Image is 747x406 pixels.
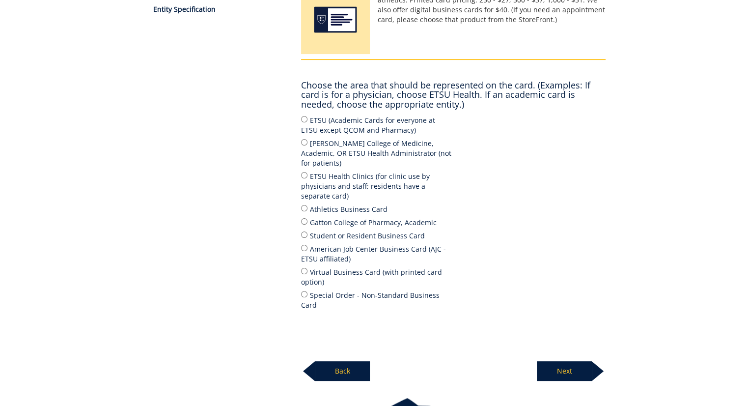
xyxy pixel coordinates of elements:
input: [PERSON_NAME] College of Medicine, Academic, OR ETSU Health Administrator (not for patients) [301,139,307,145]
input: Special Order - Non-Standard Business Card [301,291,307,297]
p: Entity Specification [153,4,286,14]
input: Student or Resident Business Card [301,232,307,238]
input: Athletics Business Card [301,205,307,211]
p: Next [537,361,592,381]
h4: Choose the area that should be represented on the card. (Examples: If card is for a physician, ch... [301,81,606,110]
input: American Job Center Business Card (AJC - ETSU affiliated) [301,245,307,251]
label: Athletics Business Card [301,203,453,214]
label: [PERSON_NAME] College of Medicine, Academic, OR ETSU Health Administrator (not for patients) [301,138,453,168]
input: ETSU Health Clinics (for clinic use by physicians and staff; residents have a separate card) [301,172,307,178]
p: Back [315,361,370,381]
label: ETSU (Academic Cards for everyone at ETSU except QCOM and Pharmacy) [301,115,453,135]
label: Virtual Business Card (with printed card option) [301,266,453,287]
label: Special Order - Non-Standard Business Card [301,290,453,310]
label: Gatton College of Pharmacy, Academic [301,217,453,228]
label: ETSU Health Clinics (for clinic use by physicians and staff; residents have a separate card) [301,171,453,201]
input: Gatton College of Pharmacy, Academic [301,218,307,225]
label: American Job Center Business Card (AJC - ETSU affiliated) [301,243,453,264]
input: Virtual Business Card (with printed card option) [301,268,307,274]
input: ETSU (Academic Cards for everyone at ETSU except QCOM and Pharmacy) [301,116,307,122]
label: Student or Resident Business Card [301,230,453,241]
